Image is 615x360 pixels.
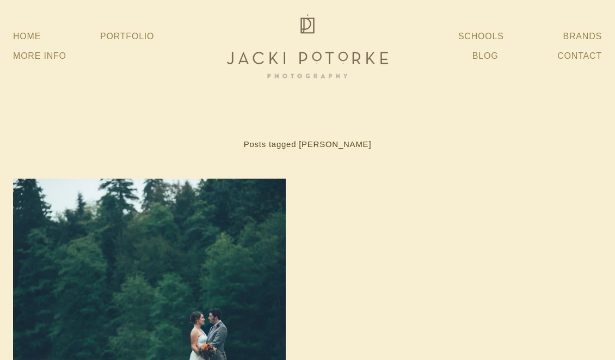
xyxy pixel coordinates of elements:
[563,27,602,46] a: Brands
[100,32,154,41] a: Portfolio
[13,136,602,179] header: Posts tagged [PERSON_NAME]
[472,46,499,66] a: Blog
[458,27,504,46] a: Schools
[557,46,602,66] a: Contact
[13,27,41,46] a: Home
[13,46,66,66] a: More Info
[220,11,395,81] img: Jacki Potorke Sacramento Family Photographer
